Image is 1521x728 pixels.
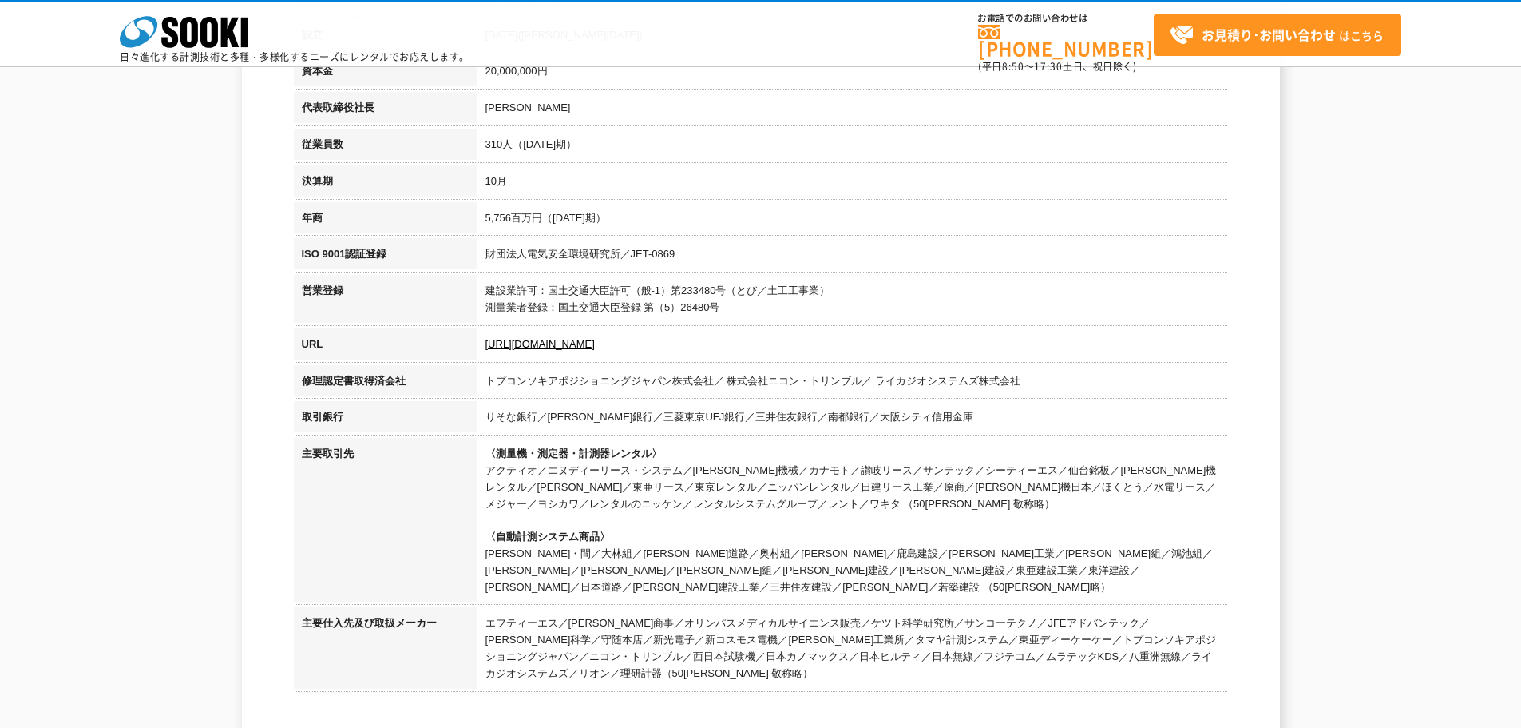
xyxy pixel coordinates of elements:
p: 日々進化する計測技術と多種・多様化するニーズにレンタルでお応えします。 [120,52,469,62]
th: 従業員数 [294,129,477,165]
td: 5,756百万円（[DATE]期） [477,202,1228,239]
a: [URL][DOMAIN_NAME] [485,338,595,350]
th: URL [294,328,477,365]
th: 代表取締役社長 [294,92,477,129]
td: [PERSON_NAME] [477,92,1228,129]
th: 年商 [294,202,477,239]
strong: お見積り･お問い合わせ [1202,25,1336,44]
td: 310人（[DATE]期） [477,129,1228,165]
span: お電話でのお問い合わせは [978,14,1154,23]
th: 取引銀行 [294,401,477,438]
td: 10月 [477,165,1228,202]
td: エフティーエス／[PERSON_NAME]商事／オリンパスメディカルサイエンス販売／ケツト科学研究所／サンコーテクノ／JFEアドバンテック／[PERSON_NAME]科学／守随本店／新光電子／新... [477,607,1228,694]
td: アクティオ／エヌディーリース・システム／[PERSON_NAME]機械／カナモト／讃岐リース／サンテック／シーティーエス／仙台銘板／[PERSON_NAME]機レンタル／[PERSON_NAME... [477,438,1228,607]
a: [PHONE_NUMBER] [978,25,1154,58]
span: 〈測量機・測定器・計測器レンタル〉 [485,448,662,459]
span: はこちら [1170,23,1384,47]
td: トプコンソキアポジショニングジャパン株式会社／ 株式会社ニコン・トリンブル／ ライカジオシステムズ株式会社 [477,365,1228,402]
th: 決算期 [294,165,477,202]
span: 〈自動計測システム商品〉 [485,531,610,543]
th: ISO 9001認証登録 [294,238,477,275]
span: (平日 ～ 土日、祝日除く) [978,59,1136,74]
th: 営業登録 [294,275,477,328]
th: 修理認定書取得済会社 [294,365,477,402]
td: 建設業許可：国土交通大臣許可（般-1）第233480号（とび／土工工事業） 測量業者登録：国土交通大臣登録 第（5）26480号 [477,275,1228,328]
td: 財団法人電気安全環境研究所／JET-0869 [477,238,1228,275]
th: 主要取引先 [294,438,477,607]
span: 8:50 [1002,59,1024,74]
a: お見積り･お問い合わせはこちら [1154,14,1401,56]
span: 17:30 [1034,59,1063,74]
td: りそな銀行／[PERSON_NAME]銀行／三菱東京UFJ銀行／三井住友銀行／南都銀行／大阪シティ信用金庫 [477,401,1228,438]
